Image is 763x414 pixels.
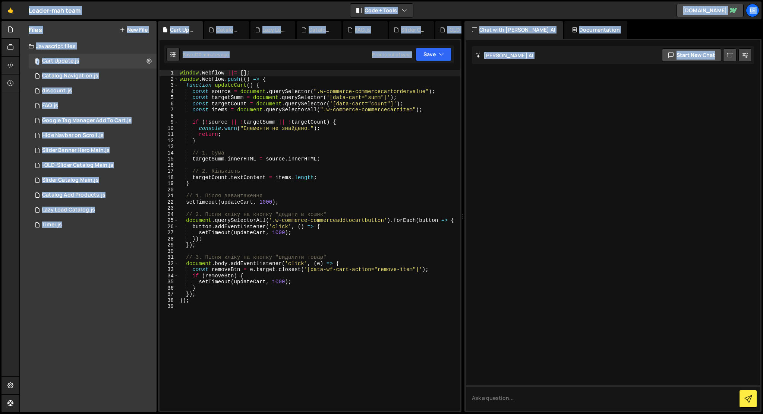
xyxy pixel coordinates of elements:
div: 16298/44466.js [29,83,157,98]
div: Javascript files [20,39,157,54]
div: -OLD-Slider Catalog Main.js [447,26,471,34]
div: FAQ.js [355,26,371,34]
div: 28 [160,236,179,242]
div: 36 [160,285,179,292]
div: 26 [160,224,179,230]
div: Cart Update.js [170,26,194,34]
div: 33 [160,267,179,273]
button: Save [416,48,452,61]
div: 20 minutes ago [196,51,229,58]
div: 8 [160,113,179,120]
div: Documentation [564,21,627,39]
div: 16298/44406.js [29,203,157,217]
div: 30 [160,248,179,255]
div: 16 [160,162,179,169]
div: 37 [160,291,179,297]
div: Catalog Navigation.js [42,73,98,79]
div: 29 [160,242,179,248]
div: Saved [183,51,229,58]
div: 13 [160,144,179,150]
div: Chat with [PERSON_NAME] AI [464,21,563,39]
div: Google Tag Manager Add To Cart.js [42,117,132,124]
div: 7 [160,107,179,113]
div: 25 [160,217,179,224]
div: 16298/44828.js [29,173,157,188]
div: 19 [160,181,179,187]
div: 1 [160,70,179,76]
div: Catalog Add Products.js [29,188,157,203]
div: 16298/44400.js [29,217,157,232]
h2: Files [29,26,42,34]
div: Lazy Load Catalog.js [262,26,286,34]
div: 12 [160,138,179,144]
div: Slider Catalog Main.js [401,26,425,34]
div: 6 [160,101,179,107]
div: 31 [160,254,179,261]
div: 23 [160,205,179,211]
div: Slider Catalog Main.js [42,177,99,184]
div: 18 [160,175,179,181]
div: 11 [160,131,179,138]
div: 16298/44401.js [29,143,157,158]
div: Catalog Add Products.js [309,26,332,34]
div: 15 [160,156,179,162]
div: 24 [160,211,179,218]
button: Start new chat [662,48,721,62]
div: 16298/44463.js [29,98,157,113]
div: 16298/44855.js [29,69,157,83]
div: 5 [160,95,179,101]
div: Timer.js [42,222,62,228]
div: Lazy Load Catalog.js [42,207,95,213]
div: Cart Update.js [29,54,157,69]
div: 38 [160,297,179,304]
a: Le [746,4,759,17]
span: 1 [35,59,40,65]
div: Catalog Navigation.js [216,26,240,34]
div: discount.js [42,87,72,94]
div: 3 [160,82,179,89]
div: -OLD-Slider Catalog Main.js [42,162,113,169]
div: 39 [160,303,179,310]
div: Catalog Add Products.js [42,192,105,198]
div: 10 [160,125,179,132]
div: Leader-mah team [29,6,81,15]
div: 16298/44469.js [29,113,157,128]
div: Hide Navbar on Scroll.js [42,132,104,139]
div: 17 [160,168,179,175]
a: [DOMAIN_NAME] [677,4,744,17]
div: FAQ.js [42,102,58,109]
button: Code + Tools [350,4,413,17]
div: 4 [160,89,179,95]
div: 22 [160,199,179,206]
div: 2 [160,76,179,83]
div: 27 [160,230,179,236]
div: -OLD-Slider Catalog Main.js [29,158,157,173]
div: 14 [160,150,179,156]
div: 16298/44402.js [29,128,157,143]
div: Cart Update.js [42,58,79,64]
div: 9 [160,119,179,125]
div: Slider Banner Hero Main.js [42,147,110,154]
button: New File [120,27,148,33]
h2: [PERSON_NAME] AI [476,52,534,59]
div: 21 [160,193,179,199]
a: 🤙 [1,1,20,19]
div: 35 [160,279,179,285]
div: 34 [160,273,179,279]
div: Prod is out of sync [372,51,411,58]
div: 32 [160,261,179,267]
div: 20 [160,187,179,193]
